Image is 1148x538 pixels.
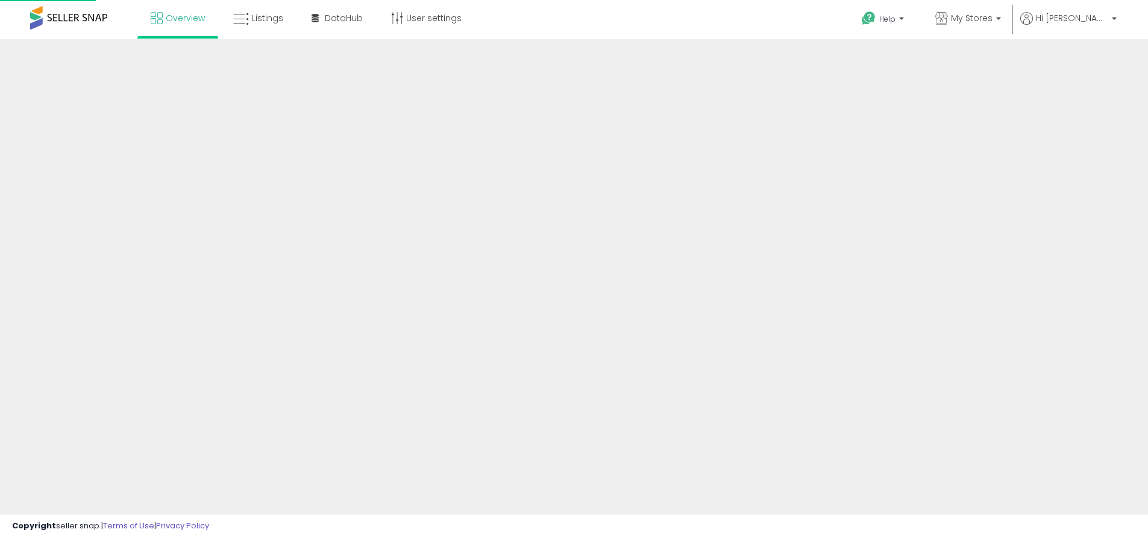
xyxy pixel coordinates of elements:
span: Overview [166,12,205,24]
a: Hi [PERSON_NAME] [1020,12,1117,39]
span: Hi [PERSON_NAME] [1036,12,1108,24]
strong: Copyright [12,520,56,531]
span: DataHub [325,12,363,24]
div: seller snap | | [12,521,209,532]
a: Help [852,2,916,39]
a: Terms of Use [103,520,154,531]
a: Privacy Policy [156,520,209,531]
span: Help [879,14,896,24]
span: My Stores [951,12,993,24]
i: Get Help [861,11,876,26]
span: Listings [252,12,283,24]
